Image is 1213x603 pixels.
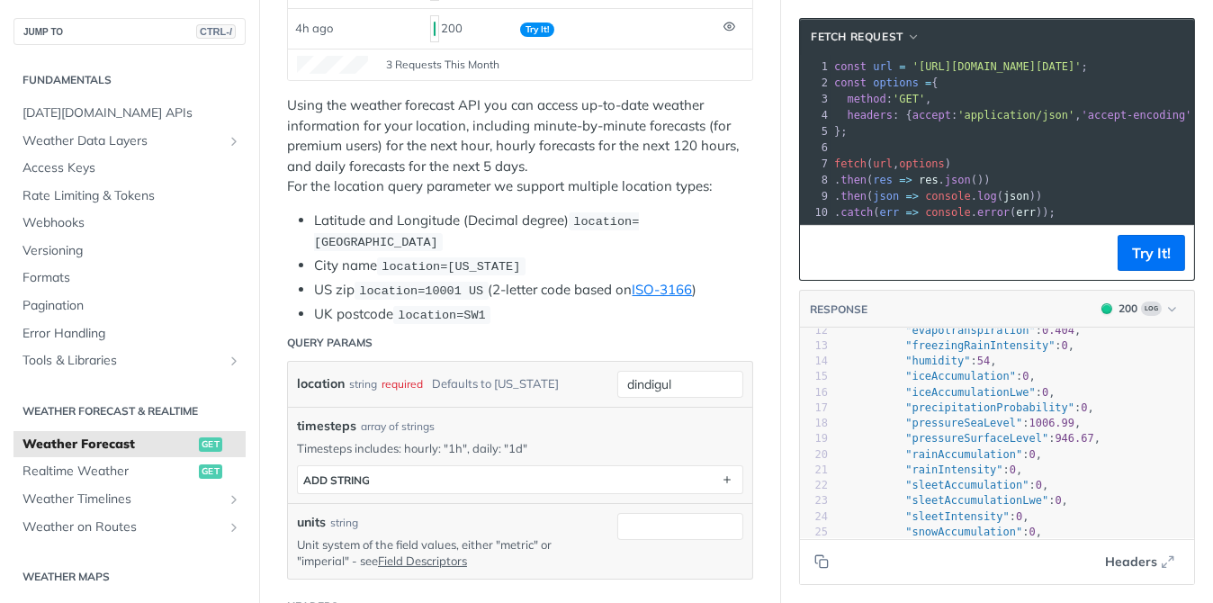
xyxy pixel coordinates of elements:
span: res [873,174,893,186]
span: 54 [977,355,990,367]
a: Error Handling [13,320,246,347]
a: Tools & LibrariesShow subpages for Tools & Libraries [13,347,246,374]
p: Unit system of the field values, either "metric" or "imperial" - see [297,536,590,569]
span: method [847,93,885,105]
span: : , [840,355,997,367]
span: 4h ago [295,21,333,35]
span: Versioning [22,242,241,260]
span: : , [840,401,1094,414]
div: 200 [430,13,506,44]
span: fetch Request [811,29,903,45]
span: 0 [1010,463,1016,476]
a: [DATE][DOMAIN_NAME] APIs [13,100,246,127]
span: Pagination [22,297,241,315]
div: 23 [800,493,828,508]
span: 'accept-encoding' [1082,109,1192,121]
span: Weather on Routes [22,518,222,536]
span: . ( . ()) [834,174,991,186]
span: 0 [1029,526,1036,538]
div: 25 [800,525,828,540]
div: 4 [800,107,831,123]
span: => [906,190,919,202]
label: units [297,513,326,532]
span: headers [847,109,893,121]
div: array of strings [361,418,435,435]
span: "snowAccumulation" [905,526,1022,538]
div: 8 [800,172,831,188]
a: Weather Forecastget [13,431,246,458]
li: US zip (2-letter code based on ) [314,280,753,301]
span: => [899,174,912,186]
span: location=10001 US [359,284,483,298]
a: Weather Data LayersShow subpages for Weather Data Layers [13,128,246,155]
a: Access Keys [13,155,246,182]
span: : , [840,370,1036,382]
h2: Weather Forecast & realtime [13,403,246,419]
span: { [834,76,939,89]
a: Weather TimelinesShow subpages for Weather Timelines [13,486,246,513]
li: City name [314,256,753,276]
span: then [840,190,867,202]
span: console [925,206,971,219]
span: location=SW1 [398,309,485,322]
div: 16 [800,385,828,400]
h2: Weather Maps [13,569,246,585]
div: 22 [800,478,828,493]
span: 0 [1042,386,1048,399]
a: Field Descriptors [378,553,467,568]
a: Rate Limiting & Tokens [13,183,246,210]
span: ( , ) [834,157,951,170]
span: 200 [1101,303,1112,314]
button: JUMP TOCTRL-/ [13,18,246,45]
button: RESPONSE [809,301,868,319]
label: location [297,371,345,397]
div: 12 [800,323,828,338]
span: : , [840,339,1074,352]
span: . ( . ( )) [834,190,1042,202]
span: : , [840,448,1042,461]
span: options [899,157,945,170]
button: Headers [1095,548,1185,575]
span: const [834,60,867,73]
a: Webhooks [13,210,246,237]
span: Rate Limiting & Tokens [22,187,241,205]
div: Query Params [287,335,373,351]
div: 9 [800,188,831,204]
div: 19 [800,431,828,446]
span: "rainAccumulation" [905,448,1022,461]
span: console [925,190,971,202]
a: ISO-3166 [633,281,693,298]
div: 10 [800,204,831,220]
span: "pressureSeaLevel" [905,417,1022,429]
span: : , [840,386,1056,399]
span: json [1003,190,1029,202]
span: Error Handling [22,325,241,343]
span: then [840,174,867,186]
span: Log [1141,301,1162,316]
div: 13 [800,338,828,354]
span: json [873,190,899,202]
span: 3 Requests This Month [386,57,499,73]
div: 17 [800,400,828,416]
div: 15 [800,369,828,384]
canvas: Line Graph [297,56,368,74]
p: Timesteps includes: hourly: "1h", daily: "1d" [297,440,743,456]
span: "pressureSurfaceLevel" [905,432,1048,445]
div: 18 [800,416,828,431]
div: 1 [800,58,831,75]
span: Access Keys [22,159,241,177]
span: 'GET' [893,93,925,105]
button: Copy to clipboard [809,239,834,266]
span: : , [840,494,1068,507]
button: Show subpages for Tools & Libraries [227,354,241,368]
span: err [880,206,900,219]
div: 24 [800,509,828,525]
span: const [834,76,867,89]
span: 946.67 [1055,432,1093,445]
span: fetch [834,157,867,170]
span: : , [840,417,1081,429]
button: Copy to clipboard [809,548,834,575]
a: Versioning [13,238,246,265]
span: "sleetAccumulation" [905,479,1029,491]
span: : , [840,510,1029,523]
